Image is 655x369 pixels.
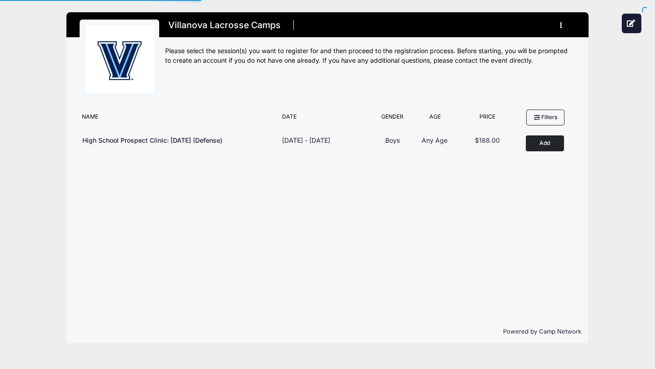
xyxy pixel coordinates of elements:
[165,17,283,33] h1: Villanova Lacrosse Camps
[385,136,400,144] span: Boys
[165,46,575,65] div: Please select the session(s) you want to register for and then proceed to the registration proces...
[422,136,448,144] span: Any Age
[78,113,278,125] div: Name
[475,136,500,144] span: $188.00
[277,113,373,125] div: Date
[526,135,564,151] button: Add
[282,135,330,145] div: [DATE] - [DATE]
[413,113,458,125] div: Age
[373,113,413,125] div: Gender
[458,113,518,125] div: Price
[526,110,564,125] button: Filters
[74,327,581,336] p: Powered by Camp Network
[82,136,222,144] span: High School Prospect Clinic: [DATE] (Defense)
[86,25,154,94] img: logo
